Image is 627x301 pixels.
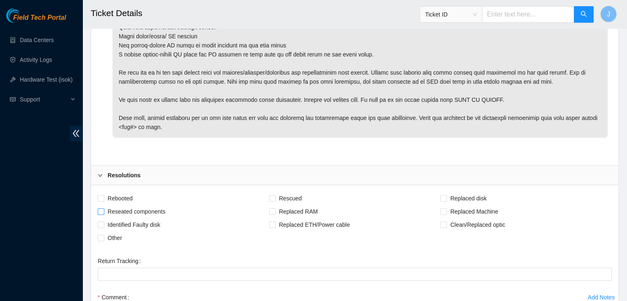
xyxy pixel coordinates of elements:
img: Akamai Technologies [6,8,42,23]
button: search [574,6,594,23]
button: J [600,6,617,22]
span: Replaced Machine [447,205,501,218]
b: Resolutions [108,171,141,180]
span: Rebooted [104,192,136,205]
input: Return Tracking [98,268,612,281]
span: Reseated components [104,205,169,218]
span: right [98,173,103,178]
span: Field Tech Portal [13,14,66,22]
div: Add Notes [588,294,615,300]
a: Akamai TechnologiesField Tech Portal [6,15,66,26]
span: Other [104,231,125,245]
span: Clean/Replaced optic [447,218,508,231]
span: Ticket ID [425,8,477,21]
a: Data Centers [20,37,54,43]
a: Hardware Test (isok) [20,76,73,83]
span: Support [20,91,68,108]
span: Replaced ETH/Power cable [276,218,353,231]
span: search [580,11,587,19]
span: J [607,9,610,19]
span: Identified Faulty disk [104,218,164,231]
a: Activity Logs [20,56,52,63]
input: Enter text here... [482,6,574,23]
span: double-left [70,126,82,141]
span: Replaced RAM [276,205,321,218]
span: Replaced disk [447,192,490,205]
div: Resolutions [91,166,618,185]
span: read [10,96,16,102]
span: Rescued [276,192,305,205]
label: Return Tracking [98,254,144,268]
